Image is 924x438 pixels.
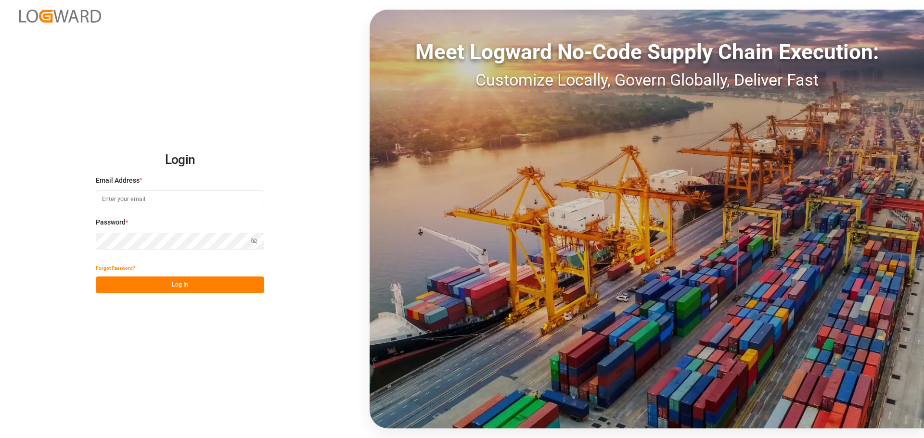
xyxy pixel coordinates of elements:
[96,175,140,186] span: Email Address
[19,10,101,23] img: Logward_new_orange.png
[370,68,924,92] div: Customize Locally, Govern Globally, Deliver Fast
[370,36,924,68] div: Meet Logward No-Code Supply Chain Execution:
[96,276,264,293] button: Log In
[96,217,126,227] span: Password
[96,145,264,175] h2: Login
[96,260,135,276] button: Forgot Password?
[96,190,264,207] input: Enter your email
